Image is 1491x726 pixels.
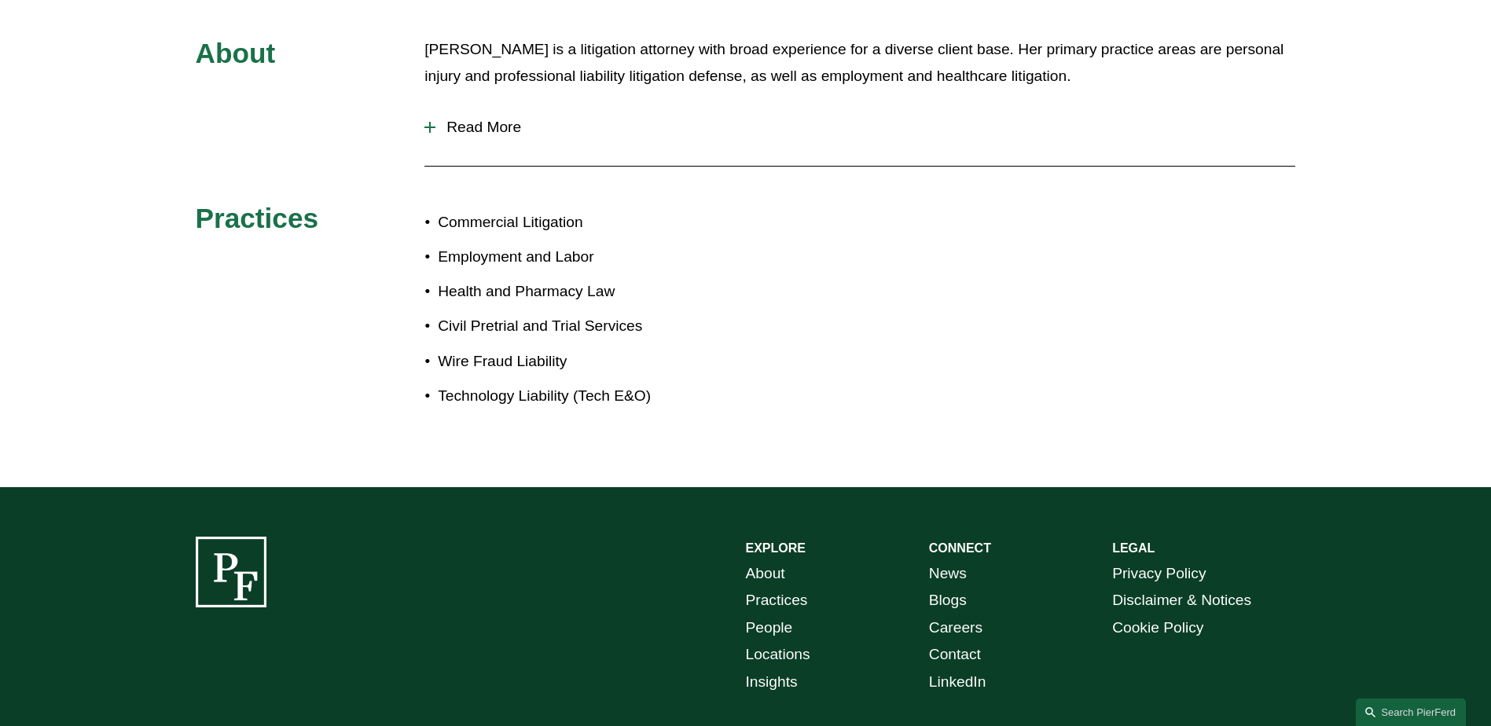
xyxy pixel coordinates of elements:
[929,587,967,614] a: Blogs
[438,209,745,236] p: Commercial Litigation
[1356,698,1466,726] a: Search this site
[438,383,745,410] p: Technology Liability (Tech E&O)
[196,38,276,68] span: About
[1112,541,1155,555] strong: LEGAL
[424,36,1295,90] p: [PERSON_NAME] is a litigation attorney with broad experience for a diverse client base. Her prima...
[929,641,981,669] a: Contact
[438,313,745,340] p: Civil Pretrial and Trial Services
[929,560,967,588] a: News
[1112,560,1206,588] a: Privacy Policy
[746,587,808,614] a: Practices
[746,641,810,669] a: Locations
[424,107,1295,148] button: Read More
[746,614,793,642] a: People
[438,244,745,271] p: Employment and Labor
[746,541,806,555] strong: EXPLORE
[746,560,785,588] a: About
[1112,614,1203,642] a: Cookie Policy
[929,669,986,696] a: LinkedIn
[929,614,982,642] a: Careers
[929,541,991,555] strong: CONNECT
[1112,587,1251,614] a: Disclaimer & Notices
[438,278,745,306] p: Health and Pharmacy Law
[438,348,745,376] p: Wire Fraud Liability
[196,203,319,233] span: Practices
[746,669,798,696] a: Insights
[435,119,1295,136] span: Read More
